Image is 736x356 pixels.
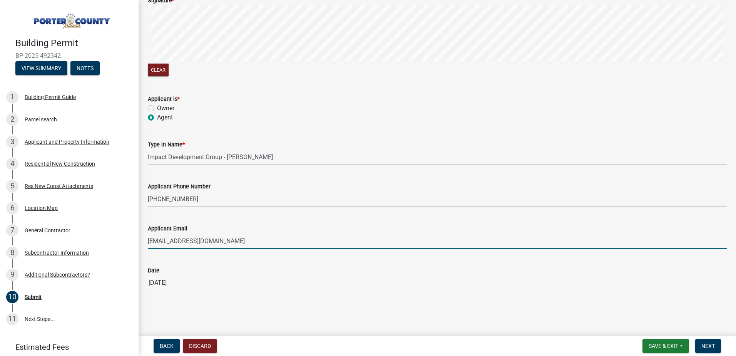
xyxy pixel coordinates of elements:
button: Save & Exit [642,339,689,353]
button: Back [154,339,180,353]
div: Building Permit Guide [25,94,76,100]
img: Porter County, Indiana [15,8,126,30]
button: View Summary [15,61,67,75]
button: Notes [70,61,100,75]
span: Save & Exit [649,343,678,349]
div: Subcontractor Information [25,250,89,255]
div: Location Map [25,205,58,211]
label: Type in Name [148,142,185,148]
div: 3 [6,136,18,148]
label: Applicant Phone Number [148,184,211,190]
label: Applicant Email [148,226,187,232]
div: Additional Subcontractors? [25,272,90,277]
div: 1 [6,91,18,103]
label: Agent [157,113,173,122]
span: Back [160,343,174,349]
div: 2 [6,113,18,126]
label: Date [148,268,159,274]
div: Parcel search [25,117,57,122]
label: Owner [157,104,174,113]
wm-modal-confirm: Notes [70,65,100,72]
div: General Contractor [25,228,70,233]
div: 11 [6,313,18,325]
wm-modal-confirm: Summary [15,65,67,72]
span: Next [701,343,715,349]
span: BP-2025-492342 [15,52,123,59]
div: 10 [6,291,18,303]
div: 8 [6,247,18,259]
div: Residential New Construction [25,161,95,166]
div: 7 [6,224,18,237]
div: 5 [6,180,18,192]
a: Estimated Fees [6,339,126,355]
div: Applicant and Property Information [25,139,109,144]
div: 9 [6,269,18,281]
button: Discard [183,339,217,353]
div: Submit [25,294,42,300]
div: 6 [6,202,18,214]
div: Res New Const Attachments [25,183,93,189]
button: Next [695,339,721,353]
div: 4 [6,158,18,170]
label: Applicant is [148,97,180,102]
h4: Building Permit [15,38,132,49]
button: Clear [148,64,169,76]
